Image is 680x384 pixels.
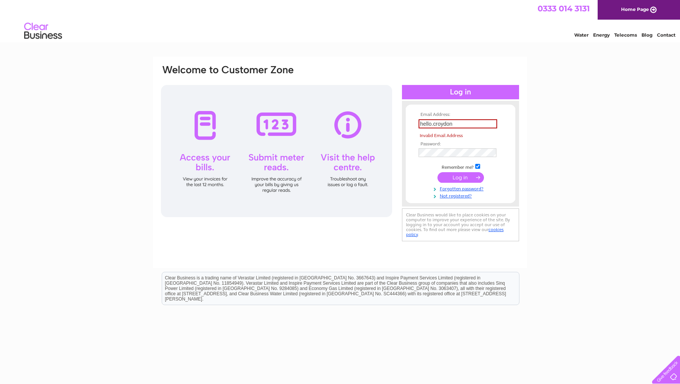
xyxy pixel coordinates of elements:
[417,112,504,117] th: Email Address:
[24,20,62,43] img: logo.png
[419,192,504,199] a: Not registered?
[657,32,675,38] a: Contact
[162,4,519,37] div: Clear Business is a trading name of Verastar Limited (registered in [GEOGRAPHIC_DATA] No. 3667643...
[593,32,610,38] a: Energy
[574,32,589,38] a: Water
[417,142,504,147] th: Password:
[419,185,504,192] a: Forgotten password?
[406,227,504,237] a: cookies policy
[420,133,463,138] span: Invalid Email Address
[614,32,637,38] a: Telecoms
[641,32,652,38] a: Blog
[402,208,519,241] div: Clear Business would like to place cookies on your computer to improve your experience of the sit...
[538,4,590,13] a: 0333 014 3131
[437,172,484,183] input: Submit
[417,163,504,170] td: Remember me?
